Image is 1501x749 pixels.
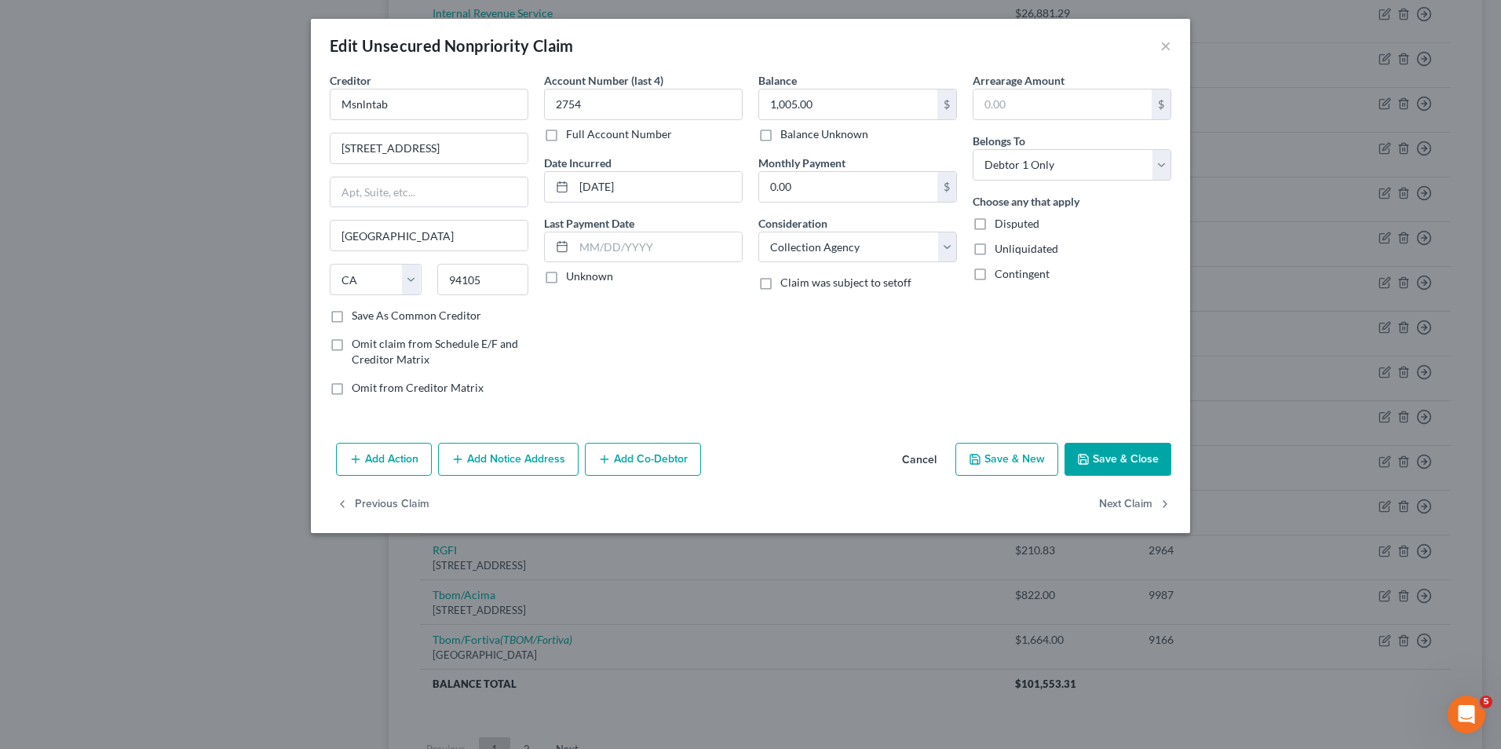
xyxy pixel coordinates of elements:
div: $ [1152,90,1170,119]
input: 0.00 [759,172,937,202]
button: Cancel [889,444,949,476]
label: Account Number (last 4) [544,72,663,89]
span: Belongs To [973,134,1025,148]
button: Next Claim [1099,488,1171,521]
label: Monthly Payment [758,155,845,171]
span: 5 [1480,696,1492,708]
label: Full Account Number [566,126,672,142]
label: Date Incurred [544,155,612,171]
label: Consideration [758,215,827,232]
button: Previous Claim [336,488,429,521]
button: Save & Close [1065,443,1171,476]
label: Arrearage Amount [973,72,1065,89]
input: Search creditor by name... [330,89,528,120]
label: Last Payment Date [544,215,634,232]
label: Balance [758,72,797,89]
input: MM/DD/YYYY [574,232,742,262]
div: $ [937,172,956,202]
input: Enter city... [331,221,528,250]
span: Omit claim from Schedule E/F and Creditor Matrix [352,337,518,366]
button: Add Co-Debtor [585,443,701,476]
label: Unknown [566,269,613,284]
input: 0.00 [759,90,937,119]
span: Omit from Creditor Matrix [352,381,484,394]
label: Save As Common Creditor [352,308,481,323]
button: × [1160,36,1171,55]
div: $ [937,90,956,119]
input: XXXX [544,89,743,120]
button: Add Action [336,443,432,476]
input: 0.00 [973,90,1152,119]
input: MM/DD/YYYY [574,172,742,202]
span: Disputed [995,217,1039,230]
input: Enter zip... [437,264,529,295]
input: Enter address... [331,133,528,163]
span: Contingent [995,267,1050,280]
label: Choose any that apply [973,193,1079,210]
span: Claim was subject to setoff [780,276,911,289]
iframe: Intercom live chat [1448,696,1485,733]
button: Add Notice Address [438,443,579,476]
input: Apt, Suite, etc... [331,177,528,207]
div: Edit Unsecured Nonpriority Claim [330,35,574,57]
span: Unliquidated [995,242,1058,255]
span: Creditor [330,74,371,87]
label: Balance Unknown [780,126,868,142]
button: Save & New [955,443,1058,476]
